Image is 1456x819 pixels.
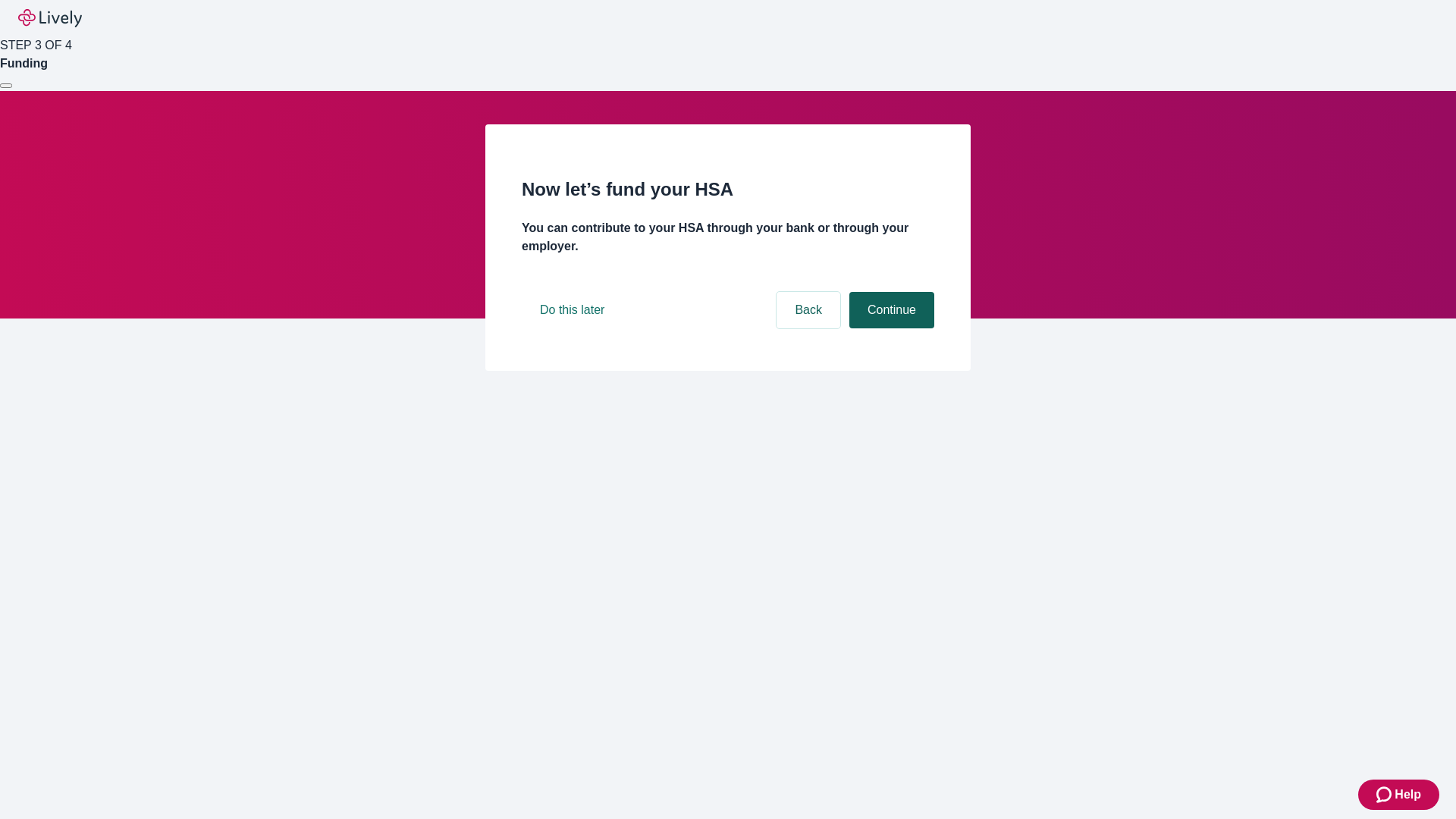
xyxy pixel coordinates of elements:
button: Do this later [522,292,623,328]
button: Zendesk support iconHelp [1358,780,1439,810]
h2: Now let’s fund your HSA [522,176,934,203]
span: Help [1395,786,1421,804]
img: Lively [18,9,82,27]
h4: You can contribute to your HSA through your bank or through your employer. [522,219,934,256]
button: Continue [849,292,934,328]
button: Back [777,292,840,328]
svg: Zendesk support icon [1376,786,1395,804]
